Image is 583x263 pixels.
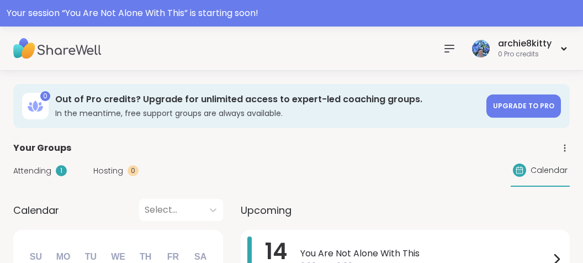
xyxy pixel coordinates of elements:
[300,247,550,260] span: You Are Not Alone With This
[241,203,291,218] span: Upcoming
[498,38,552,50] div: archie8kitty
[55,108,480,119] h3: In the meantime, free support groups are always available.
[13,203,59,218] span: Calendar
[7,7,576,20] div: Your session “ You Are Not Alone With This ” is starting soon!
[13,29,102,68] img: ShareWell Nav Logo
[93,165,123,177] span: Hosting
[13,141,71,155] span: Your Groups
[486,94,561,118] a: Upgrade to Pro
[56,165,67,176] div: 1
[128,165,139,176] div: 0
[40,91,50,101] div: 0
[13,165,51,177] span: Attending
[55,93,480,106] h3: Out of Pro credits? Upgrade for unlimited access to expert-led coaching groups.
[531,165,568,176] span: Calendar
[498,50,552,59] div: 0 Pro credits
[493,101,554,111] span: Upgrade to Pro
[472,40,490,57] img: archie8kitty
